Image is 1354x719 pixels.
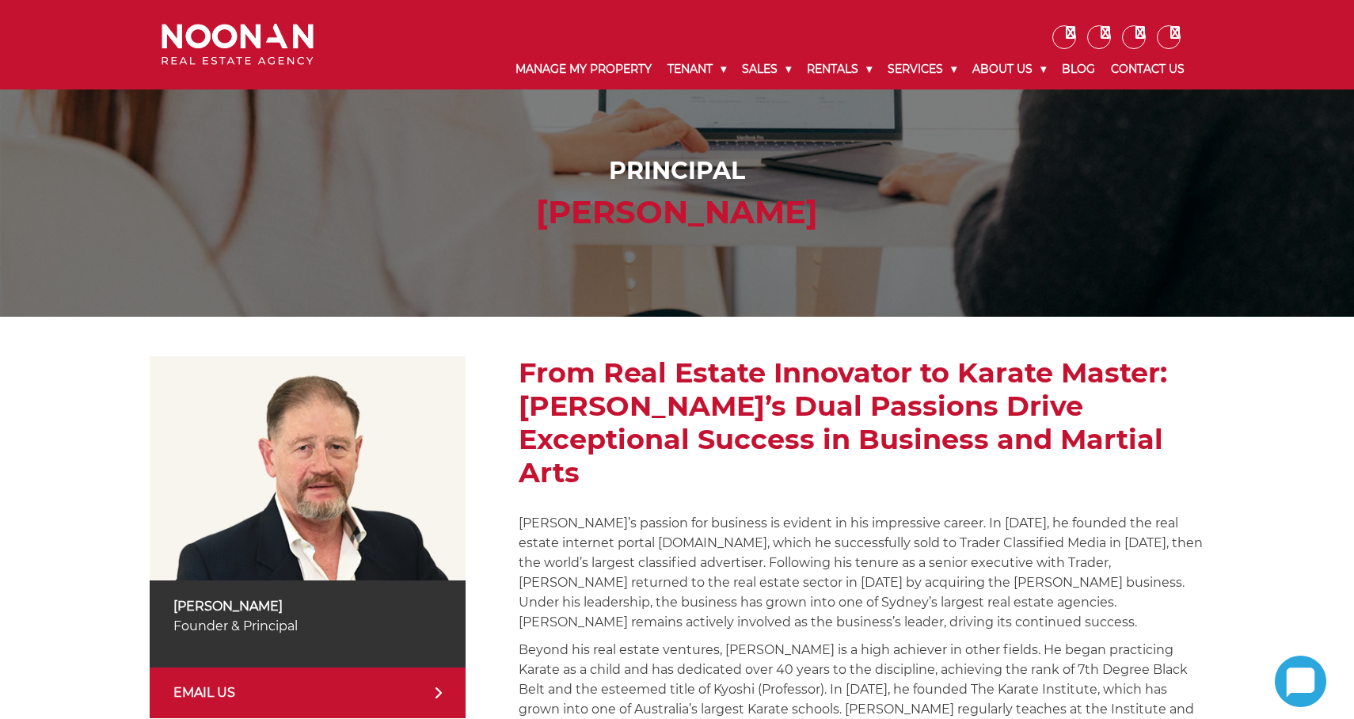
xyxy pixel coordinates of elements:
[1054,49,1103,89] a: Blog
[165,193,1189,231] h2: [PERSON_NAME]
[173,616,443,636] p: Founder & Principal
[165,157,1189,185] h1: Principal
[880,49,964,89] a: Services
[150,668,466,718] a: EMAIL US
[173,596,443,616] p: [PERSON_NAME]
[150,356,466,580] img: Michael Noonan
[519,513,1204,632] p: [PERSON_NAME]’s passion for business is evident in his impressive career. In [DATE], he founded t...
[162,24,314,66] img: Noonan Real Estate Agency
[799,49,880,89] a: Rentals
[734,49,799,89] a: Sales
[964,49,1054,89] a: About Us
[519,356,1204,489] h2: From Real Estate Innovator to Karate Master: [PERSON_NAME]’s Dual Passions Drive Exceptional Succ...
[1103,49,1192,89] a: Contact Us
[660,49,734,89] a: Tenant
[508,49,660,89] a: Manage My Property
